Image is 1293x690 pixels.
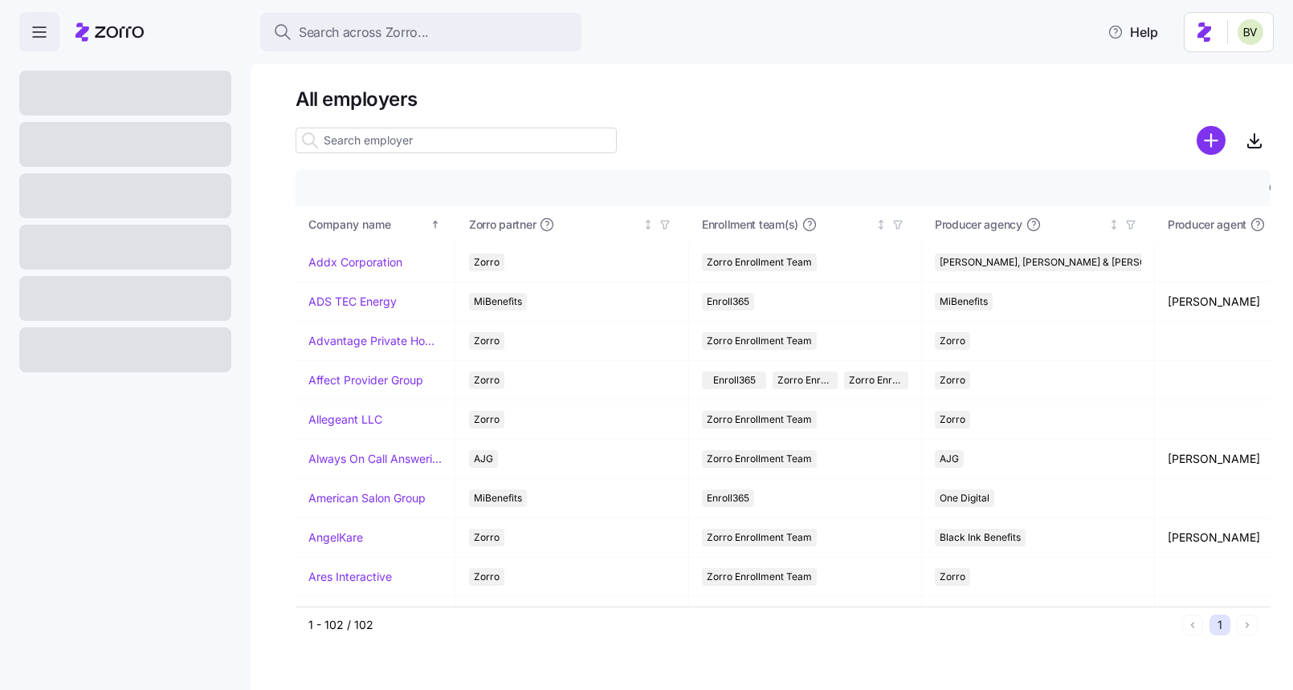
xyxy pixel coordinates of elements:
[940,371,965,389] span: Zorro
[1209,615,1230,635] button: 1
[469,217,536,233] span: Zorro partner
[474,568,500,586] span: Zorro
[474,489,522,507] span: MiBenefits
[474,293,522,310] span: MiBenefits
[940,568,965,586] span: Zorro
[1197,126,1226,155] svg: add icon
[707,332,812,350] span: Zorro Enrollment Team
[308,412,382,428] a: Allegeant LLC
[940,489,989,507] span: One Digital
[940,293,988,310] span: MiBenefits
[940,332,965,350] span: Zorro
[689,206,922,243] th: Enrollment team(s)Not sorted
[1108,219,1120,230] div: Not sorted
[777,371,832,389] span: Zorro Enrollment Team
[849,371,903,389] span: Zorro Enrollment Experts
[707,254,812,271] span: Zorro Enrollment Team
[875,219,887,230] div: Not sorted
[707,489,749,507] span: Enroll365
[474,332,500,350] span: Zorro
[702,217,798,233] span: Enrollment team(s)
[299,22,429,43] span: Search across Zorro...
[474,254,500,271] span: Zorro
[474,411,500,428] span: Zorro
[713,371,756,389] span: Enroll365
[308,372,423,388] a: Affect Provider Group
[308,451,443,467] a: Always On Call Answering Service
[308,333,443,349] a: Advantage Private Home Care
[940,254,1189,271] span: [PERSON_NAME], [PERSON_NAME] & [PERSON_NAME]
[296,206,456,243] th: Company nameSorted ascending
[308,216,427,233] div: Company name
[1182,615,1203,635] button: Previous page
[260,13,581,51] button: Search across Zorro...
[707,450,812,468] span: Zorro Enrollment Team
[474,450,493,468] span: AJG
[642,219,654,230] div: Not sorted
[474,371,500,389] span: Zorro
[707,411,812,428] span: Zorro Enrollment Team
[474,529,500,546] span: Zorro
[707,293,749,310] span: Enroll365
[940,411,965,428] span: Zorro
[456,206,689,243] th: Zorro partnerNot sorted
[1168,217,1246,233] span: Producer agent
[308,490,426,506] a: American Salon Group
[308,617,1176,633] div: 1 - 102 / 102
[430,219,441,230] div: Sorted ascending
[1238,19,1263,45] img: 676487ef2089eb4995defdc85707b4f5
[308,530,363,546] a: AngelKare
[1237,615,1258,635] button: Next page
[1107,22,1158,42] span: Help
[707,568,812,586] span: Zorro Enrollment Team
[308,569,392,585] a: Ares Interactive
[707,529,812,546] span: Zorro Enrollment Team
[940,529,1021,546] span: Black Ink Benefits
[935,217,1022,233] span: Producer agency
[296,128,617,153] input: Search employer
[940,450,959,468] span: AJG
[308,254,402,270] a: Addx Corporation
[308,294,397,310] a: ADS TEC Energy
[922,206,1155,243] th: Producer agencyNot sorted
[1095,16,1171,48] button: Help
[296,87,1271,112] h1: All employers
